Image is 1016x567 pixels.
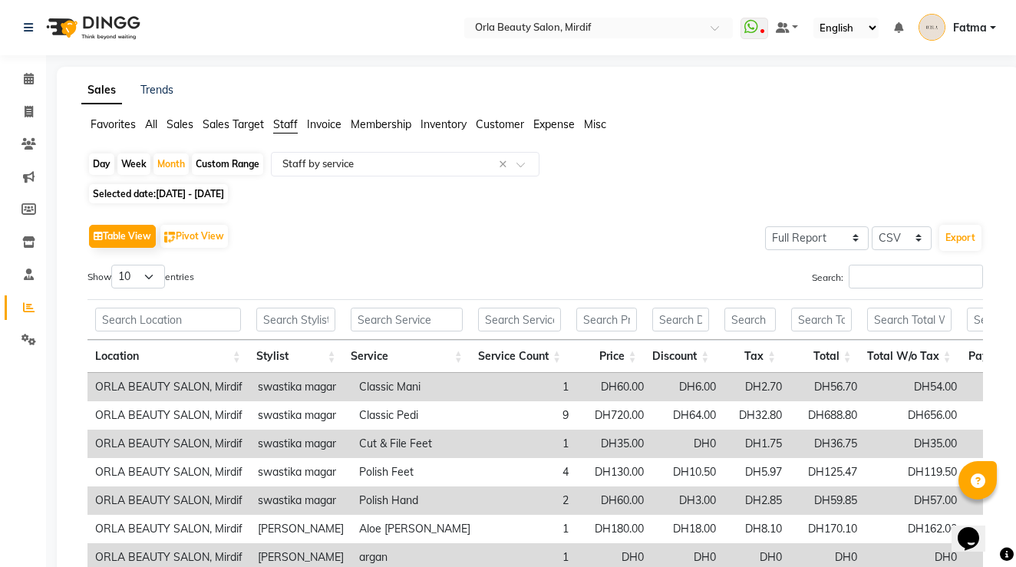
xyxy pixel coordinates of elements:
img: Fatma [919,14,945,41]
td: DH5.97 [724,458,790,486]
td: 9 [478,401,576,430]
span: Favorites [91,117,136,131]
span: Staff [273,117,298,131]
input: Search Service [351,308,462,331]
input: Search Total W/o Tax [867,308,952,331]
a: Sales [81,77,122,104]
td: DH56.70 [790,373,865,401]
td: DH1.75 [724,430,790,458]
td: swastika magar [250,430,351,458]
img: logo [39,6,144,49]
td: DH36.75 [790,430,865,458]
td: 4 [478,458,576,486]
button: Export [939,225,981,251]
td: DH720.00 [576,401,651,430]
td: Aloe [PERSON_NAME] [351,515,478,543]
td: DH18.00 [651,515,724,543]
td: DH64.00 [651,401,724,430]
div: Custom Range [192,153,263,175]
td: ORLA BEAUTY SALON, Mirdif [87,430,250,458]
td: DH125.47 [790,458,865,486]
td: DH0 [651,430,724,458]
td: ORLA BEAUTY SALON, Mirdif [87,373,250,401]
span: Fatma [953,20,987,36]
td: swastika magar [250,486,351,515]
td: DH2.70 [724,373,790,401]
th: Discount: activate to sort column ascending [645,340,717,373]
input: Search Price [576,308,637,331]
td: ORLA BEAUTY SALON, Mirdif [87,486,250,515]
td: DH10.50 [651,458,724,486]
td: swastika magar [250,373,351,401]
td: DH162.00 [865,515,965,543]
select: Showentries [111,265,165,288]
span: Misc [584,117,606,131]
td: 1 [478,430,576,458]
input: Search Service Count [478,308,561,331]
img: pivot.png [164,232,176,243]
th: Location: activate to sort column ascending [87,340,249,373]
td: DH130.00 [576,458,651,486]
td: ORLA BEAUTY SALON, Mirdif [87,458,250,486]
div: Month [153,153,189,175]
input: Search Total [791,308,852,331]
td: DH3.00 [651,486,724,515]
td: DH59.85 [790,486,865,515]
span: Membership [351,117,411,131]
th: Tax: activate to sort column ascending [717,340,783,373]
span: Clear all [499,157,512,173]
th: Stylist: activate to sort column ascending [249,340,344,373]
td: DH60.00 [576,486,651,515]
td: DH656.00 [865,401,965,430]
td: DH170.10 [790,515,865,543]
td: Cut & File Feet [351,430,478,458]
span: [DATE] - [DATE] [156,188,224,199]
label: Search: [812,265,983,288]
td: [PERSON_NAME] [250,515,351,543]
label: Show entries [87,265,194,288]
input: Search: [849,265,983,288]
td: swastika magar [250,458,351,486]
td: DH8.10 [724,515,790,543]
span: Inventory [421,117,467,131]
th: Total W/o Tax: activate to sort column ascending [859,340,959,373]
td: 1 [478,515,576,543]
span: Invoice [307,117,341,131]
td: DH2.85 [724,486,790,515]
td: ORLA BEAUTY SALON, Mirdif [87,515,250,543]
td: DH6.00 [651,373,724,401]
td: DH119.50 [865,458,965,486]
span: Sales Target [203,117,264,131]
span: Sales [167,117,193,131]
span: Selected date: [89,184,228,203]
input: Search Stylist [256,308,336,331]
div: Week [117,153,150,175]
input: Search Location [95,308,241,331]
td: swastika magar [250,401,351,430]
td: Classic Pedi [351,401,478,430]
span: Customer [476,117,524,131]
th: Price: activate to sort column ascending [569,340,645,373]
span: Expense [533,117,575,131]
td: DH54.00 [865,373,965,401]
td: 1 [478,373,576,401]
input: Search Discount [652,308,710,331]
a: Trends [140,83,173,97]
iframe: chat widget [952,506,1001,552]
td: Polish Hand [351,486,478,515]
td: DH32.80 [724,401,790,430]
input: Search Tax [724,308,776,331]
td: DH35.00 [865,430,965,458]
th: Service: activate to sort column ascending [343,340,470,373]
td: Classic Mani [351,373,478,401]
td: DH35.00 [576,430,651,458]
td: Polish Feet [351,458,478,486]
td: DH57.00 [865,486,965,515]
button: Table View [89,225,156,248]
button: Pivot View [160,225,228,248]
td: ORLA BEAUTY SALON, Mirdif [87,401,250,430]
td: DH180.00 [576,515,651,543]
td: 2 [478,486,576,515]
td: DH60.00 [576,373,651,401]
div: Day [89,153,114,175]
